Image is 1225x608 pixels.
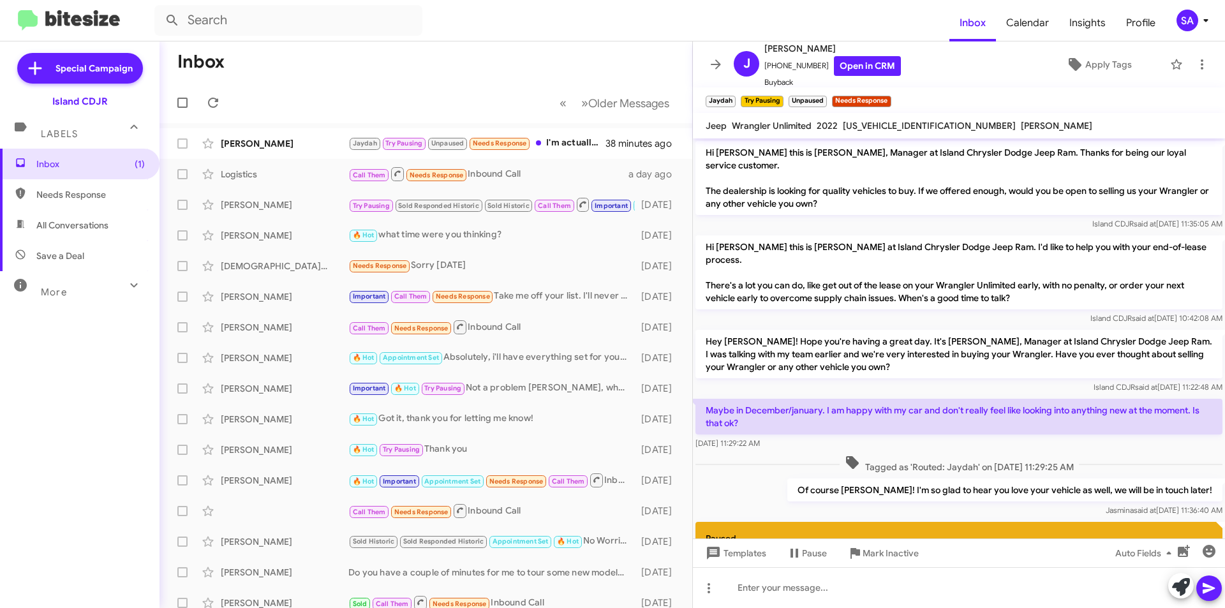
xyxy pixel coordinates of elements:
div: I'm sorry about that! I have been here all day. but if there is a convenient time for you to both... [348,196,635,212]
span: Call Them [353,508,386,516]
span: 🔥 Hot [557,537,579,545]
div: Inbound Call [348,472,635,488]
span: More [41,286,67,298]
span: Jaydah [353,139,377,147]
span: Needs Response [394,508,449,516]
small: Try Pausing [741,96,783,107]
span: 🔥 Hot [394,384,416,392]
div: [DATE] [635,290,682,303]
span: Calendar [996,4,1059,41]
span: Auto Fields [1115,542,1177,565]
div: a day ago [628,168,682,181]
span: Important [595,202,628,210]
span: Pause [802,542,827,565]
span: Labels [41,128,78,140]
span: » [581,95,588,111]
h1: Inbox [177,52,225,72]
div: [DATE] [635,229,682,242]
a: Insights [1059,4,1116,41]
span: Appointment Set [424,477,480,486]
span: Try Pausing [383,445,420,454]
span: Important [353,292,386,300]
p: Maybe in December/january. I am happy with my car and don't really feel like looking into anythin... [695,399,1222,434]
span: Sold Responded Historic [398,202,479,210]
div: [PERSON_NAME] [221,321,348,334]
div: [PERSON_NAME] [221,382,348,395]
button: Apply Tags [1033,53,1164,76]
div: I'm actually on a business trip. I will be back [DATE]. We can talk [DATE]? [348,136,605,151]
div: Not a problem [PERSON_NAME], whatever time might work for you feel free to reach out! [348,381,635,396]
span: Island CDJR [DATE] 10:42:08 AM [1090,313,1222,323]
span: [PHONE_NUMBER] [764,56,901,76]
span: J [743,54,750,74]
span: Jeep [706,120,727,131]
div: Absolutely, i'll have everything set for your visit with us! Our address is [STREET_ADDRESS]! See... [348,350,635,365]
div: [PERSON_NAME] [221,566,348,579]
span: 2022 [817,120,838,131]
div: what time were you thinking? [348,228,635,242]
span: Island CDJR [DATE] 11:35:05 AM [1092,219,1222,228]
p: Hi [PERSON_NAME] this is [PERSON_NAME], Manager at Island Chrysler Dodge Jeep Ram. Thanks for bei... [695,141,1222,215]
span: Sold Historic [353,537,395,545]
div: [DATE] [635,535,682,548]
span: Buyback [764,76,901,89]
div: [PERSON_NAME] [221,535,348,548]
span: Try Pausing [424,384,461,392]
div: [PERSON_NAME] [221,352,348,364]
div: Inbound Call [348,166,628,182]
span: [US_VEHICLE_IDENTIFICATION_NUMBER] [843,120,1016,131]
a: Inbox [949,4,996,41]
span: Wrangler Unlimited [732,120,812,131]
span: Needs Response [436,292,490,300]
span: Call Them [552,477,585,486]
div: Do you have a couple of minutes for me to tour some new models, we can go over some new leases, a... [348,566,635,579]
span: Templates [703,542,766,565]
span: Mark Inactive [863,542,919,565]
div: [DATE] [635,260,682,272]
span: Inbox [36,158,145,170]
span: Profile [1116,4,1166,41]
button: Auto Fields [1105,542,1187,565]
div: [DATE] [635,198,682,211]
span: said at [1134,505,1156,515]
span: Needs Response [410,171,464,179]
span: 🔥 Hot [353,353,375,362]
p: Paused Paused End Date/Time:[DATE] 09:00 AM EST Pause Message: Hey [PERSON_NAME], this is Jasmina... [695,522,1222,593]
span: Jasmina [DATE] 11:36:40 AM [1106,505,1222,515]
a: Special Campaign [17,53,143,84]
div: Sorry [DATE] [348,258,635,273]
div: Inbound Call [348,503,635,519]
p: Hi [PERSON_NAME] this is [PERSON_NAME] at Island Chrysler Dodge Jeep Ram. I'd like to help you wi... [695,235,1222,309]
div: [DATE] [635,321,682,334]
span: [PERSON_NAME] [764,41,901,56]
div: SA [1177,10,1198,31]
div: Got it, thank you for letting me know! [348,412,635,426]
small: Jaydah [706,96,736,107]
div: Logistics [221,168,348,181]
nav: Page navigation example [553,90,677,116]
span: Special Campaign [56,62,133,75]
span: Needs Response [433,600,487,608]
div: [DEMOGRAPHIC_DATA][PERSON_NAME] [221,260,348,272]
div: Thank you [348,442,635,457]
span: Appointment Set [383,353,439,362]
span: Island CDJR [DATE] 11:22:48 AM [1094,382,1222,392]
small: Unpaused [789,96,827,107]
span: Apply Tags [1085,53,1132,76]
div: [PERSON_NAME] [221,413,348,426]
span: Try Pausing [385,139,422,147]
button: Templates [693,542,776,565]
div: Inbound Call [348,319,635,335]
span: Needs Response [394,324,449,332]
span: said at [1134,219,1156,228]
span: said at [1135,382,1157,392]
div: [DATE] [635,505,682,517]
span: 🔥 Hot [353,415,375,423]
input: Search [154,5,422,36]
p: Of course [PERSON_NAME]! I'm so glad to hear you love your vehicle as well, we will be in touch l... [787,478,1222,501]
small: Needs Response [832,96,891,107]
span: [PERSON_NAME] [1021,120,1092,131]
div: [DATE] [635,352,682,364]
